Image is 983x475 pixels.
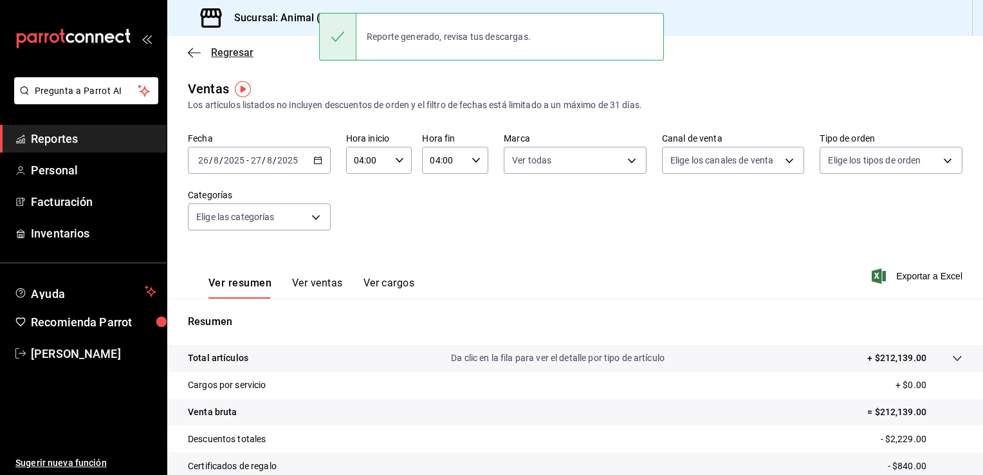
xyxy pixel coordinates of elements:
div: navigation tabs [208,277,414,299]
a: Pregunta a Parrot AI [9,93,158,107]
span: Elige los canales de venta [670,154,773,167]
div: Reporte generado, revisa tus descargas. [356,23,541,51]
span: Reportes [31,130,156,147]
input: ---- [223,155,245,165]
p: Total artículos [188,351,248,365]
span: Ayuda [31,284,140,299]
input: -- [266,155,273,165]
span: Recomienda Parrot [31,313,156,331]
p: Resumen [188,314,962,330]
span: Regresar [211,46,253,59]
span: / [219,155,223,165]
label: Tipo de orden [820,134,962,143]
input: -- [213,155,219,165]
label: Marca [504,134,647,143]
span: Ver todas [512,154,551,167]
p: - $2,229.00 [881,433,962,446]
p: Da clic en la fila para ver el detalle por tipo de artículo [451,351,665,365]
span: - [246,155,249,165]
p: + $0.00 [896,378,962,392]
input: -- [250,155,262,165]
label: Canal de venta [662,134,805,143]
span: Elige las categorías [196,210,275,223]
span: Elige los tipos de orden [828,154,921,167]
p: Venta bruta [188,405,237,419]
button: Ver resumen [208,277,271,299]
span: / [262,155,266,165]
h3: Sucursal: Animal ([GEOGRAPHIC_DATA]) [224,10,425,26]
input: -- [198,155,209,165]
button: Regresar [188,46,253,59]
label: Hora fin [422,134,488,143]
span: [PERSON_NAME] [31,345,156,362]
p: Descuentos totales [188,433,266,446]
span: Pregunta a Parrot AI [35,84,138,98]
input: ---- [277,155,299,165]
span: Sugerir nueva función [15,456,156,470]
button: open_drawer_menu [142,33,152,44]
button: Ver ventas [292,277,343,299]
p: - $840.00 [888,460,962,473]
div: Ventas [188,79,229,98]
span: Facturación [31,193,156,210]
span: Personal [31,162,156,179]
img: Tooltip marker [235,81,251,97]
p: + $212,139.00 [867,351,926,365]
button: Pregunta a Parrot AI [14,77,158,104]
span: Inventarios [31,225,156,242]
label: Hora inicio [346,134,412,143]
div: Los artículos listados no incluyen descuentos de orden y el filtro de fechas está limitado a un m... [188,98,962,112]
p: = $212,139.00 [867,405,962,419]
button: Exportar a Excel [874,268,962,284]
button: Ver cargos [363,277,415,299]
p: Certificados de regalo [188,460,277,473]
label: Categorías [188,191,331,200]
p: Cargos por servicio [188,378,266,392]
span: / [209,155,213,165]
span: / [273,155,277,165]
label: Fecha [188,134,331,143]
